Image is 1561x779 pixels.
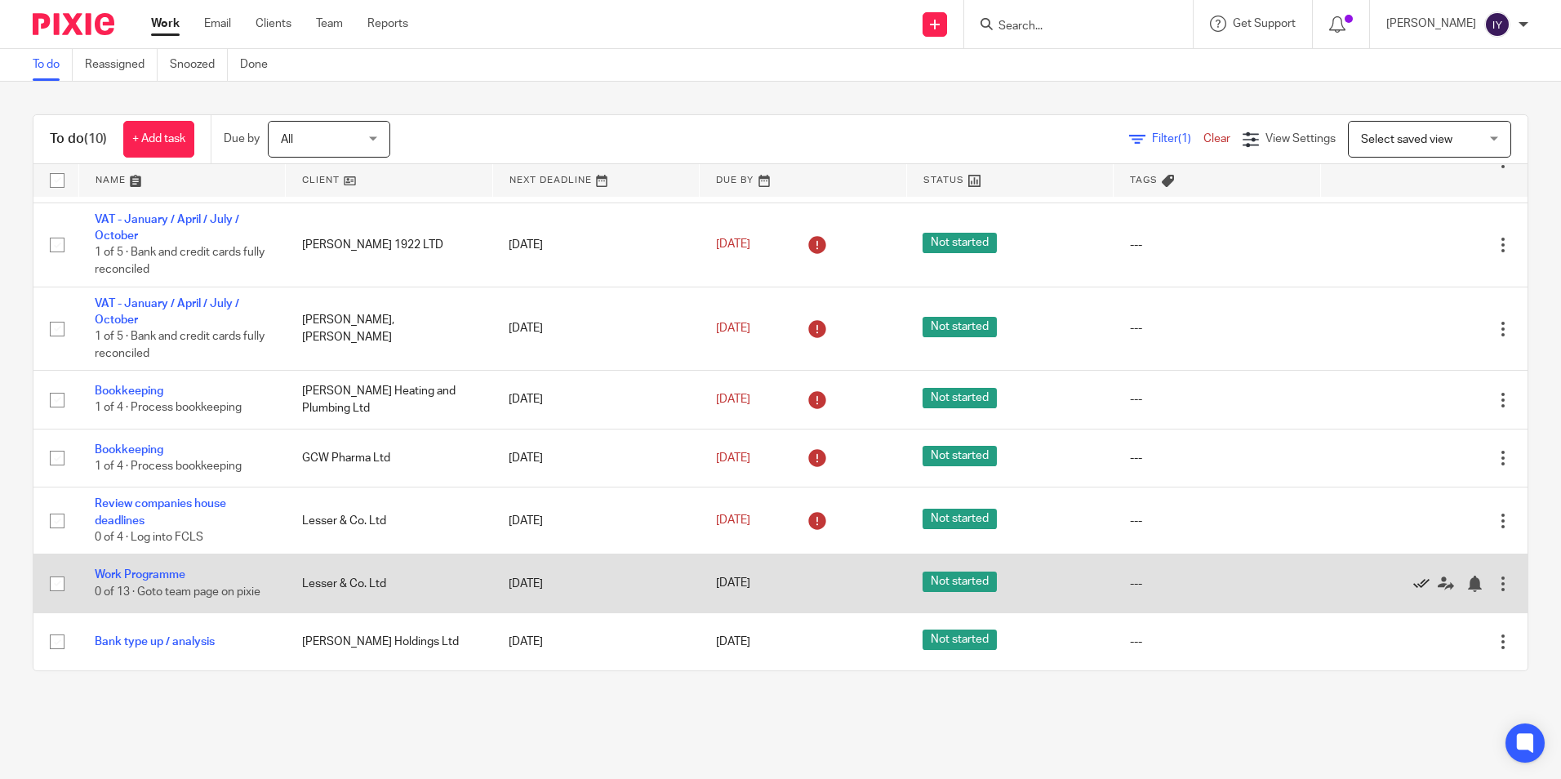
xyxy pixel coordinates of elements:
[84,132,107,145] span: (10)
[316,16,343,32] a: Team
[492,429,700,487] td: [DATE]
[492,487,700,554] td: [DATE]
[923,630,997,650] span: Not started
[716,578,750,590] span: [DATE]
[1484,11,1510,38] img: svg%3E
[170,49,228,81] a: Snoozed
[85,49,158,81] a: Reassigned
[95,569,185,581] a: Work Programme
[1233,18,1296,29] span: Get Support
[1130,391,1305,407] div: ---
[716,323,750,334] span: [DATE]
[224,131,260,147] p: Due by
[1130,513,1305,529] div: ---
[997,20,1144,34] input: Search
[95,403,242,414] span: 1 of 4 · Process bookkeeping
[1130,634,1305,650] div: ---
[256,16,291,32] a: Clients
[492,612,700,670] td: [DATE]
[923,446,997,466] span: Not started
[95,498,226,526] a: Review companies house deadlines
[50,131,107,148] h1: To do
[1413,575,1438,591] a: Mark as done
[492,554,700,612] td: [DATE]
[1130,320,1305,336] div: ---
[95,444,163,456] a: Bookkeeping
[923,572,997,592] span: Not started
[1130,450,1305,466] div: ---
[286,287,493,371] td: [PERSON_NAME],[PERSON_NAME]
[286,371,493,429] td: [PERSON_NAME] Heating and Plumbing Ltd
[716,636,750,648] span: [DATE]
[286,554,493,612] td: Lesser & Co. Ltd
[286,487,493,554] td: Lesser & Co. Ltd
[204,16,231,32] a: Email
[240,49,280,81] a: Done
[95,636,215,648] a: Bank type up / analysis
[95,532,203,543] span: 0 of 4 · Log into FCLS
[716,239,750,251] span: [DATE]
[923,509,997,529] span: Not started
[492,287,700,371] td: [DATE]
[367,16,408,32] a: Reports
[95,586,260,598] span: 0 of 13 · Goto team page on pixie
[1152,133,1203,145] span: Filter
[1265,133,1336,145] span: View Settings
[923,388,997,408] span: Not started
[1386,16,1476,32] p: [PERSON_NAME]
[33,49,73,81] a: To do
[492,203,700,287] td: [DATE]
[1130,576,1305,592] div: ---
[281,134,293,145] span: All
[716,452,750,464] span: [DATE]
[1130,176,1158,185] span: Tags
[1130,237,1305,253] div: ---
[95,214,239,242] a: VAT - January / April / July / October
[1178,133,1191,145] span: (1)
[923,317,997,337] span: Not started
[716,394,750,405] span: [DATE]
[492,371,700,429] td: [DATE]
[95,247,265,276] span: 1 of 5 · Bank and credit cards fully reconciled
[95,298,239,326] a: VAT - January / April / July / October
[286,429,493,487] td: GCW Pharma Ltd
[1203,133,1230,145] a: Clear
[95,461,242,472] span: 1 of 4 · Process bookkeeping
[286,612,493,670] td: [PERSON_NAME] Holdings Ltd
[286,203,493,287] td: [PERSON_NAME] 1922 LTD
[95,332,265,360] span: 1 of 5 · Bank and credit cards fully reconciled
[33,13,114,35] img: Pixie
[923,233,997,253] span: Not started
[1361,134,1452,145] span: Select saved view
[716,515,750,527] span: [DATE]
[95,385,163,397] a: Bookkeeping
[151,16,180,32] a: Work
[123,121,194,158] a: + Add task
